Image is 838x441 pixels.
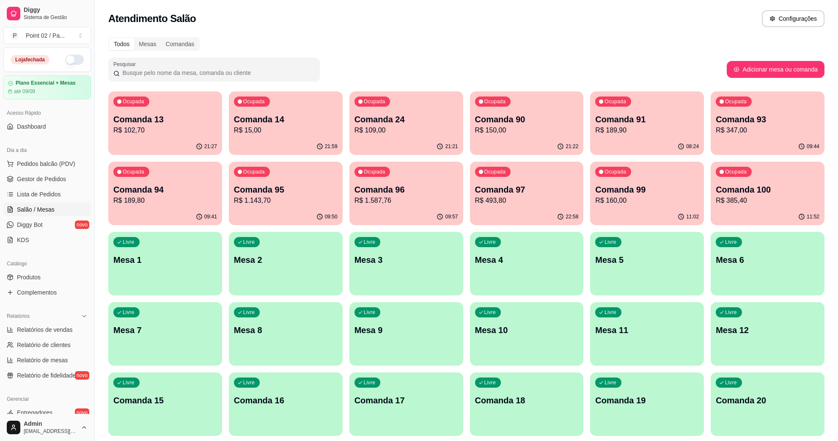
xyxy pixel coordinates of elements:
[17,371,76,380] span: Relatório de fidelidade
[109,38,134,50] div: Todos
[3,157,91,171] button: Pedidos balcão (PDV)
[484,379,496,386] p: Livre
[484,168,506,175] p: Ocupada
[123,168,144,175] p: Ocupada
[445,213,458,220] p: 09:57
[595,113,699,125] p: Comanda 91
[3,257,91,270] div: Catálogo
[108,372,222,436] button: LivreComanda 15
[716,324,819,336] p: Mesa 12
[484,239,496,245] p: Livre
[3,218,91,232] a: Diggy Botnovo
[566,213,578,220] p: 22:58
[234,196,338,206] p: R$ 1.143,70
[590,302,704,366] button: LivreMesa 11
[3,3,91,24] a: DiggySistema de Gestão
[17,220,43,229] span: Diggy Bot
[113,184,217,196] p: Comanda 94
[716,254,819,266] p: Mesa 6
[595,184,699,196] p: Comanda 99
[17,160,75,168] span: Pedidos balcão (PDV)
[3,369,91,382] a: Relatório de fidelidadenovo
[354,184,458,196] p: Comanda 96
[3,392,91,406] div: Gerenciar
[807,143,819,150] p: 09:44
[229,162,343,225] button: OcupadaComanda 95R$ 1.143,7009:50
[590,232,704,295] button: LivreMesa 5
[762,10,824,27] button: Configurações
[120,69,315,77] input: Pesquisar
[325,143,338,150] p: 21:59
[364,98,385,105] p: Ocupada
[470,162,584,225] button: OcupadaComanda 97R$ 493,8022:58
[14,88,35,95] article: até 09/09
[123,98,144,105] p: Ocupada
[113,61,139,68] label: Pesquisar
[3,106,91,120] div: Acesso Rápido
[716,184,819,196] p: Comanda 100
[113,113,217,125] p: Comanda 13
[3,75,91,99] a: Plano Essencial + Mesasaté 09/09
[475,113,579,125] p: Comanda 90
[65,55,84,65] button: Alterar Status
[113,394,217,406] p: Comanda 15
[17,341,71,349] span: Relatório de clientes
[716,196,819,206] p: R$ 385,40
[470,302,584,366] button: LivreMesa 10
[3,286,91,299] a: Complementos
[123,309,135,316] p: Livre
[604,168,626,175] p: Ocupada
[229,232,343,295] button: LivreMesa 2
[3,187,91,201] a: Lista de Pedidos
[595,324,699,336] p: Mesa 11
[716,394,819,406] p: Comanda 20
[711,91,824,155] button: OcupadaComanda 93R$ 347,0009:44
[17,288,57,297] span: Complementos
[123,239,135,245] p: Livre
[711,302,824,366] button: LivreMesa 12
[725,309,737,316] p: Livre
[3,417,91,438] button: Admin[EMAIL_ADDRESS][DOMAIN_NAME]
[17,356,68,364] span: Relatório de mesas
[590,91,704,155] button: OcupadaComanda 91R$ 189,9008:24
[243,309,255,316] p: Livre
[727,61,824,78] button: Adicionar mesa ou comanda
[354,196,458,206] p: R$ 1.587,76
[484,309,496,316] p: Livre
[604,379,616,386] p: Livre
[108,91,222,155] button: OcupadaComanda 13R$ 102,7021:27
[595,196,699,206] p: R$ 160,00
[354,254,458,266] p: Mesa 3
[475,324,579,336] p: Mesa 10
[17,236,29,244] span: KDS
[349,162,463,225] button: OcupadaComanda 96R$ 1.587,7609:57
[24,14,88,21] span: Sistema de Gestão
[604,239,616,245] p: Livre
[17,205,55,214] span: Salão / Mesas
[711,372,824,436] button: LivreComanda 20
[725,98,747,105] p: Ocupada
[364,168,385,175] p: Ocupada
[26,31,65,40] div: Point 02 / Pa ...
[595,394,699,406] p: Comanda 19
[3,353,91,367] a: Relatório de mesas
[17,273,41,281] span: Produtos
[3,233,91,247] a: KDS
[234,125,338,135] p: R$ 15,00
[470,91,584,155] button: OcupadaComanda 90R$ 150,0021:22
[590,162,704,225] button: OcupadaComanda 99R$ 160,0011:02
[24,6,88,14] span: Diggy
[725,239,737,245] p: Livre
[24,428,77,435] span: [EMAIL_ADDRESS][DOMAIN_NAME]
[229,302,343,366] button: LivreMesa 8
[108,302,222,366] button: LivreMesa 7
[595,125,699,135] p: R$ 189,90
[590,372,704,436] button: LivreComanda 19
[475,394,579,406] p: Comanda 18
[3,323,91,336] a: Relatórios de vendas
[354,394,458,406] p: Comanda 17
[16,80,76,86] article: Plano Essencial + Mesas
[243,379,255,386] p: Livre
[3,406,91,419] a: Entregadoresnovo
[354,324,458,336] p: Mesa 9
